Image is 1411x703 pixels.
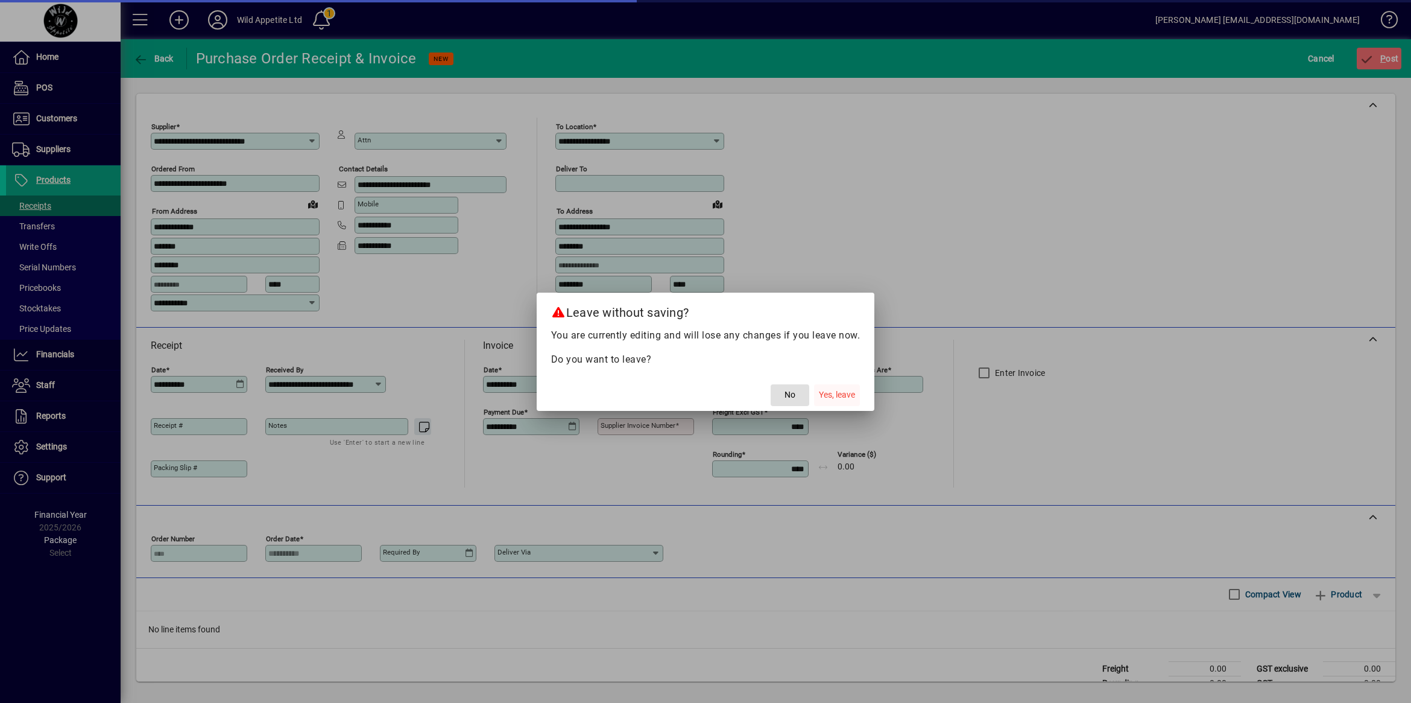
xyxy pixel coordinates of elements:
[551,352,860,367] p: Do you want to leave?
[771,384,809,406] button: No
[537,293,875,328] h2: Leave without saving?
[819,389,855,401] span: Yes, leave
[551,328,860,343] p: You are currently editing and will lose any changes if you leave now.
[814,384,860,406] button: Yes, leave
[784,389,795,401] span: No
